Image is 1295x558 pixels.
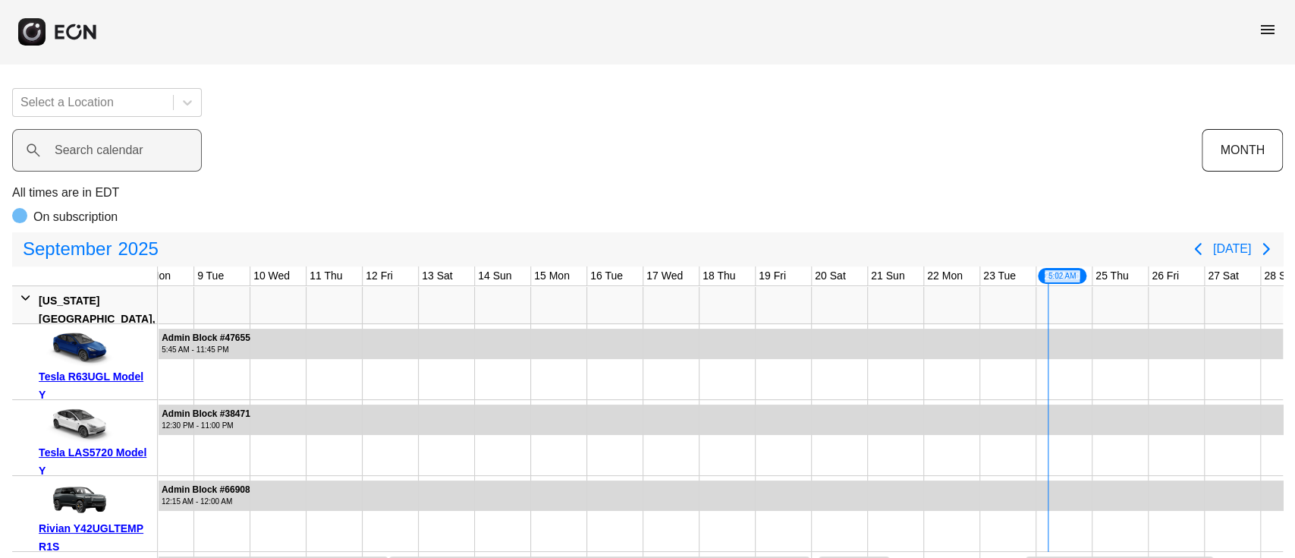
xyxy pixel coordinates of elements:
[306,266,345,285] div: 11 Thu
[475,266,514,285] div: 14 Sun
[1092,266,1131,285] div: 25 Thu
[531,266,573,285] div: 15 Mon
[162,496,250,507] div: 12:15 AM - 12:00 AM
[868,266,907,285] div: 21 Sun
[39,519,152,556] div: Rivian Y42UGLTEMP R1S
[39,329,115,367] img: car
[1202,129,1283,172] button: MONTH
[12,184,1283,202] p: All times are in EDT
[980,266,1019,285] div: 23 Tue
[587,266,626,285] div: 16 Tue
[162,344,250,355] div: 5:45 AM - 11:45 PM
[20,234,115,264] span: September
[1251,234,1281,264] button: Next page
[1036,266,1088,285] div: 24 Wed
[39,481,115,519] img: car
[250,266,293,285] div: 10 Wed
[924,266,966,285] div: 22 Mon
[363,266,396,285] div: 12 Fri
[419,266,455,285] div: 13 Sat
[33,208,118,226] p: On subscription
[1259,20,1277,39] span: menu
[1205,266,1241,285] div: 27 Sat
[14,234,168,264] button: September2025
[39,292,155,346] div: [US_STATE][GEOGRAPHIC_DATA], [GEOGRAPHIC_DATA]
[699,266,738,285] div: 18 Thu
[162,484,250,496] div: Admin Block #66908
[39,405,115,443] img: car
[756,266,789,285] div: 19 Fri
[55,141,143,159] label: Search calendar
[162,420,250,431] div: 12:30 PM - 11:00 PM
[39,367,152,404] div: Tesla R63UGL Model Y
[162,333,250,344] div: Admin Block #47655
[1183,234,1213,264] button: Previous page
[194,266,227,285] div: 9 Tue
[643,266,686,285] div: 17 Wed
[1149,266,1182,285] div: 26 Fri
[812,266,848,285] div: 20 Sat
[39,443,152,480] div: Tesla LAS5720 Model Y
[1213,235,1251,263] button: [DATE]
[115,234,161,264] span: 2025
[162,408,250,420] div: Admin Block #38471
